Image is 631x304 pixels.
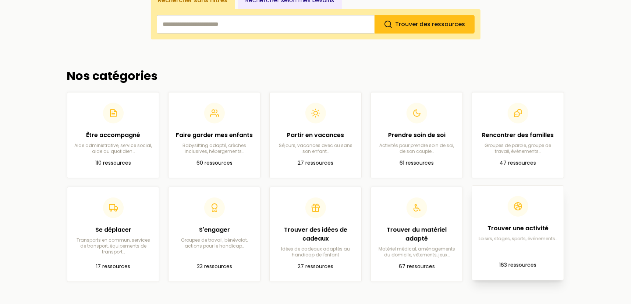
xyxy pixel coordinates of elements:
[174,237,254,249] p: Groupes de travail, bénévolat, actions pour le handicap…
[377,246,457,258] p: Matériel médical, aménagements du domicile, vêtements, jeux…
[276,246,355,258] p: Idées de cadeaux adaptés au handicap de l'enfant
[472,92,564,178] a: Rencontrer des famillesGroupes de parole, groupe de travail, événements…47 ressources
[478,159,558,168] p: 47 ressources
[67,92,159,178] a: Être accompagnéAide administrative, service social, aide au quotidien…110 ressources
[478,236,558,242] p: Loisirs, stages, sports, événements…
[276,262,355,271] p: 27 ressources
[174,131,254,140] h2: Faire garder mes enfants
[396,20,465,28] span: Trouver des ressources
[174,226,254,234] h2: S'engager
[472,185,564,280] a: Trouver une activitéLoisirs, stages, sports, événements…163 ressources
[377,131,457,140] h2: Prendre soin de soi
[168,187,260,282] a: S'engagerGroupes de travail, bénévolat, actions pour le handicap…23 ressources
[371,92,463,178] a: Prendre soin de soiActivités pour prendre soin de soi, de son couple…61 ressources
[73,143,153,154] p: Aide administrative, service social, aide au quotidien…
[478,131,558,140] h2: Rencontrer des familles
[478,224,558,233] h2: Trouver une activité
[269,187,362,282] a: Trouver des idées de cadeauxIdées de cadeaux adaptés au handicap de l'enfant27 ressources
[73,226,153,234] h2: Se déplacer
[478,143,558,154] p: Groupes de parole, groupe de travail, événements…
[73,262,153,271] p: 17 ressources
[276,226,355,243] h2: Trouver des idées de cadeaux
[73,131,153,140] h2: Être accompagné
[67,69,564,83] h2: Nos catégories
[377,143,457,154] p: Activités pour prendre soin de soi, de son couple…
[168,92,260,178] a: Faire garder mes enfantsBabysitting adapté, crèches inclusives, hébergements…60 ressources
[377,159,457,168] p: 61 ressources
[67,187,159,282] a: Se déplacerTransports en commun, services de transport, équipements de transport…17 ressources
[377,226,457,243] h2: Trouver du matériel adapté
[375,15,475,34] button: Trouver des ressources
[371,187,463,282] a: Trouver du matériel adaptéMatériel médical, aménagements du domicile, vêtements, jeux…67 ressources
[276,159,355,168] p: 27 ressources
[377,262,457,271] p: 67 ressources
[174,159,254,168] p: 60 ressources
[73,159,153,168] p: 110 ressources
[478,261,558,270] p: 163 ressources
[276,143,355,154] p: Séjours, vacances avec ou sans son enfant…
[174,143,254,154] p: Babysitting adapté, crèches inclusives, hébergements…
[269,92,362,178] a: Partir en vacancesSéjours, vacances avec ou sans son enfant…27 ressources
[174,262,254,271] p: 23 ressources
[276,131,355,140] h2: Partir en vacances
[73,237,153,255] p: Transports en commun, services de transport, équipements de transport…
